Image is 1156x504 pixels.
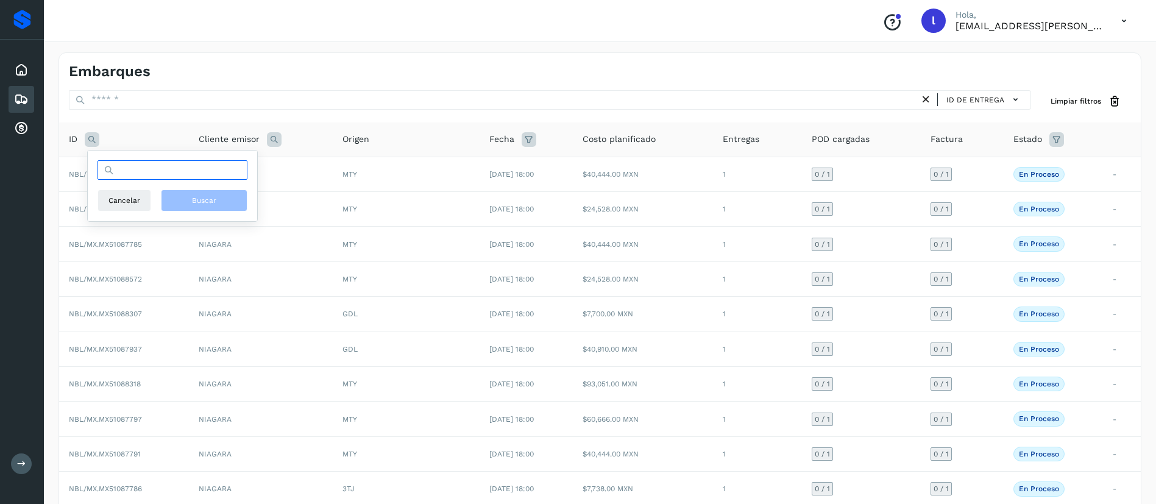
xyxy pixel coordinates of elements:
td: - [1103,192,1141,227]
td: 1 [713,192,802,227]
p: En proceso [1019,345,1059,353]
td: NIAGARA [189,332,333,366]
span: [DATE] 18:00 [489,240,534,249]
td: NIAGARA [189,261,333,296]
span: [DATE] 18:00 [489,345,534,353]
button: Limpiar filtros [1041,90,1131,113]
td: NIAGARA [189,367,333,402]
span: 0 / 1 [934,346,949,353]
span: 0 / 1 [934,241,949,248]
td: - [1103,436,1141,471]
td: - [1103,227,1141,261]
p: En proceso [1019,240,1059,248]
div: Cuentas por cobrar [9,115,34,142]
span: [DATE] 18:00 [489,275,534,283]
span: ID de entrega [946,94,1004,105]
div: Inicio [9,57,34,83]
button: ID de entrega [943,91,1026,108]
span: [DATE] 18:00 [489,170,534,179]
span: GDL [342,310,358,318]
td: - [1103,157,1141,191]
span: Fecha [489,133,514,146]
span: Limpiar filtros [1051,96,1101,107]
span: GDL [342,345,358,353]
td: - [1103,402,1141,436]
td: NIAGARA [189,436,333,471]
td: 1 [713,261,802,296]
span: 0 / 1 [815,485,830,492]
td: 1 [713,402,802,436]
td: - [1103,297,1141,332]
h4: Embarques [69,63,151,80]
span: 0 / 1 [815,310,830,318]
span: [DATE] 18:00 [489,450,534,458]
td: - [1103,367,1141,402]
span: NBL/MX.MX51087797 [69,415,142,424]
span: 0 / 1 [815,380,830,388]
span: Estado [1013,133,1042,146]
td: 1 [713,157,802,191]
span: 0 / 1 [815,275,830,283]
span: 0 / 1 [815,171,830,178]
span: [DATE] 18:00 [489,205,534,213]
p: En proceso [1019,484,1059,493]
span: 0 / 1 [815,416,830,423]
p: En proceso [1019,310,1059,318]
span: NBL/MX.MX51087786 [69,484,142,493]
span: Cliente emisor [199,133,260,146]
p: En proceso [1019,450,1059,458]
span: Factura [931,133,963,146]
td: - [1103,332,1141,366]
span: Entregas [723,133,759,146]
span: MTY [342,205,357,213]
span: 0 / 1 [934,416,949,423]
td: $40,444.00 MXN [573,227,713,261]
span: Costo planificado [583,133,656,146]
span: NBL/MX.MX51088572 [69,275,142,283]
td: NIAGARA [189,227,333,261]
td: $60,666.00 MXN [573,402,713,436]
span: MTY [342,240,357,249]
div: Embarques [9,86,34,113]
td: NIAGARA [189,297,333,332]
span: 0 / 1 [934,205,949,213]
td: NIAGARA [189,157,333,191]
td: 1 [713,436,802,471]
span: 0 / 1 [815,346,830,353]
span: NBL/MX.MX51088570 [69,205,142,213]
td: $7,700.00 MXN [573,297,713,332]
span: 0 / 1 [934,171,949,178]
td: $93,051.00 MXN [573,367,713,402]
td: $24,528.00 MXN [573,261,713,296]
span: [DATE] 18:00 [489,380,534,388]
span: 0 / 1 [815,205,830,213]
span: 0 / 1 [934,450,949,458]
span: NBL/MX.MX51087785 [69,240,142,249]
span: Origen [342,133,369,146]
p: En proceso [1019,205,1059,213]
p: En proceso [1019,380,1059,388]
p: En proceso [1019,414,1059,423]
td: NIAGARA [189,192,333,227]
p: En proceso [1019,275,1059,283]
span: NBL/MX.MX51088307 [69,310,142,318]
span: [DATE] 18:00 [489,310,534,318]
span: MTY [342,170,357,179]
td: - [1103,261,1141,296]
span: NBL/MX.MX51087937 [69,345,142,353]
td: $24,528.00 MXN [573,192,713,227]
td: $40,444.00 MXN [573,157,713,191]
span: 0 / 1 [815,450,830,458]
span: NBL/MX.MX51088243 [69,170,142,179]
span: MTY [342,380,357,388]
p: Hola, [956,10,1102,20]
span: NBL/MX.MX51087791 [69,450,141,458]
span: MTY [342,450,357,458]
span: 0 / 1 [934,380,949,388]
span: 0 / 1 [815,241,830,248]
span: 0 / 1 [934,485,949,492]
span: 0 / 1 [934,310,949,318]
span: MTY [342,415,357,424]
span: 3TJ [342,484,355,493]
td: $40,444.00 MXN [573,436,713,471]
